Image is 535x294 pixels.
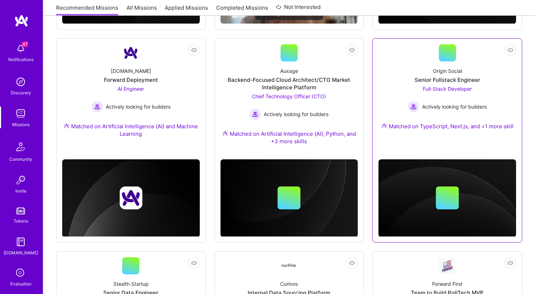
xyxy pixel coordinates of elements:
img: Company logo [119,186,142,209]
a: Not Interested [276,3,321,16]
span: Full-Stack Developer [423,86,472,92]
div: Curinos [280,280,298,288]
i: icon EyeClosed [507,260,513,266]
img: Ateam Purple Icon [64,123,69,129]
span: Actively looking for builders [106,103,170,110]
a: Recommended Missions [56,4,118,16]
i: icon EyeClosed [507,47,513,53]
a: Company Logo[DOMAIN_NAME]Forward DeploymentAI Engineer Actively looking for buildersActively look... [62,44,200,146]
span: AI Engineer [118,86,144,92]
div: Discovery [11,89,31,96]
a: Completed Missions [216,4,268,16]
div: Matched on Artificial Intelligence (AI) and Machine Learning [62,123,200,138]
img: Ateam Purple Icon [381,123,387,129]
div: Matched on TypeScript, Next.js, and +1 more skill [381,123,514,130]
img: discovery [14,75,28,89]
img: tokens [16,208,25,214]
div: [DOMAIN_NAME] [4,249,38,256]
span: Actively looking for builders [422,103,487,110]
img: guide book [14,235,28,249]
span: 47 [22,41,28,47]
div: Invite [15,187,26,195]
img: Ateam Purple Icon [222,130,228,136]
div: Forward First [432,280,462,288]
img: Actively looking for builders [408,101,419,113]
div: Forward Deployment [104,76,158,84]
a: Applied Missions [165,4,208,16]
img: Actively looking for builders [91,101,103,113]
div: Auxage [280,67,298,75]
img: bell [14,41,28,56]
div: Notifications [8,56,34,63]
a: Origin SocialSenior Fullstack EngineerFull-Stack Developer Actively looking for buildersActively ... [378,44,516,139]
img: Actively looking for builders [249,109,261,120]
span: Chief Technology Officer (CTO) [252,93,326,99]
i: icon EyeClosed [349,260,355,266]
i: icon EyeClosed [191,260,197,266]
img: Invite [14,173,28,187]
div: [DOMAIN_NAME] [111,67,151,75]
img: cover [221,159,358,237]
img: Community [12,138,29,155]
div: Backend-Focused Cloud Architect/CTO Market Intelligence Platform [221,76,358,91]
i: icon SelectionTeam [14,266,28,280]
img: Company Logo [122,44,139,61]
i: icon EyeClosed [349,47,355,53]
div: Origin Social [433,67,462,75]
a: All Missions [127,4,157,16]
div: Community [9,155,32,163]
img: Company Logo [281,264,298,268]
div: Matched on Artificial Intelligence (AI), Python, and +3 more skills [221,130,358,145]
div: Evaluation [10,280,31,288]
a: AuxageBackend-Focused Cloud Architect/CTO Market Intelligence PlatformChief Technology Officer (C... [221,44,358,154]
div: Missions [12,121,30,128]
img: cover [378,159,516,237]
i: icon EyeClosed [191,47,197,53]
div: Stealth Startup [113,280,149,288]
div: Tokens [14,217,28,225]
span: Actively looking for builders [264,110,328,118]
img: logo [14,14,29,27]
img: Company Logo [439,258,456,274]
div: Senior Fullstack Engineer [415,76,480,84]
img: teamwork [14,106,28,121]
img: cover [62,159,200,237]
